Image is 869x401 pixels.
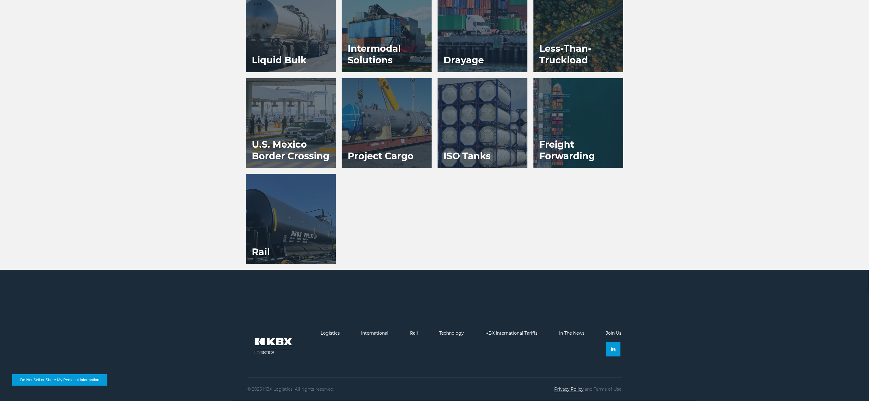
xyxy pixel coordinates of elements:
[321,331,340,336] a: Logistics
[342,78,432,168] a: Project Cargo
[438,48,490,72] h3: Drayage
[585,387,593,392] span: and
[248,331,299,361] img: kbx logo
[246,133,336,168] h3: U.S. Mexico Border Crossing
[342,144,420,168] h3: Project Cargo
[438,144,497,168] h3: ISO Tanks
[554,387,584,392] a: Privacy Policy
[361,331,389,336] a: International
[246,78,336,168] a: U.S. Mexico Border Crossing
[559,331,585,336] a: In The News
[534,37,623,72] h3: Less-Than-Truckload
[248,387,335,392] p: © 2025 KBX Logistics. All rights reserved.
[606,331,621,336] a: Join Us
[534,133,623,168] h3: Freight Forwarding
[246,48,313,72] h3: Liquid Bulk
[485,331,537,336] a: KBX International Tariffs
[534,78,623,168] a: Freight Forwarding
[342,37,432,72] h3: Intermodal Solutions
[594,387,622,392] a: Terms of Use
[246,174,336,264] a: Rail
[440,331,464,336] a: Technology
[246,240,276,264] h3: Rail
[611,347,616,352] img: Linkedin
[12,374,107,386] button: Do Not Sell or Share My Personal Information
[410,331,418,336] a: Rail
[438,78,527,168] a: ISO Tanks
